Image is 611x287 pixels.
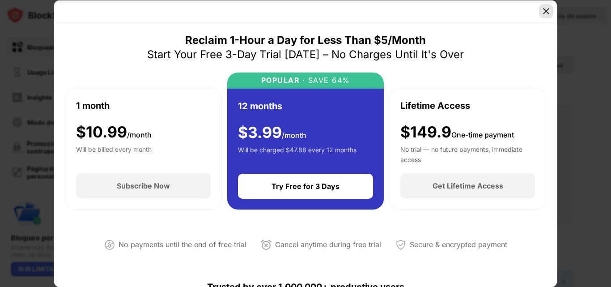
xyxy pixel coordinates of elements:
[104,240,115,250] img: not-paying
[261,76,305,85] div: POPULAR ·
[119,238,246,251] div: No payments until the end of free trial
[76,99,110,112] div: 1 month
[76,145,152,163] div: Will be billed every month
[451,130,514,139] span: One-time payment
[400,99,470,112] div: Lifetime Access
[147,47,464,62] div: Start Your Free 3-Day Trial [DATE] – No Charges Until It's Over
[395,240,406,250] img: secured-payment
[185,33,426,47] div: Reclaim 1-Hour a Day for Less Than $5/Month
[127,130,152,139] span: /month
[400,145,535,163] div: No trial — no future payments, immediate access
[305,76,350,85] div: SAVE 64%
[238,99,282,113] div: 12 months
[76,123,152,141] div: $ 10.99
[433,181,503,190] div: Get Lifetime Access
[117,181,170,190] div: Subscribe Now
[238,124,306,142] div: $ 3.99
[272,182,339,191] div: Try Free for 3 Days
[282,131,306,140] span: /month
[275,238,381,251] div: Cancel anytime during free trial
[400,123,514,141] div: $149.9
[261,240,272,250] img: cancel-anytime
[238,145,356,163] div: Will be charged $47.88 every 12 months
[410,238,507,251] div: Secure & encrypted payment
